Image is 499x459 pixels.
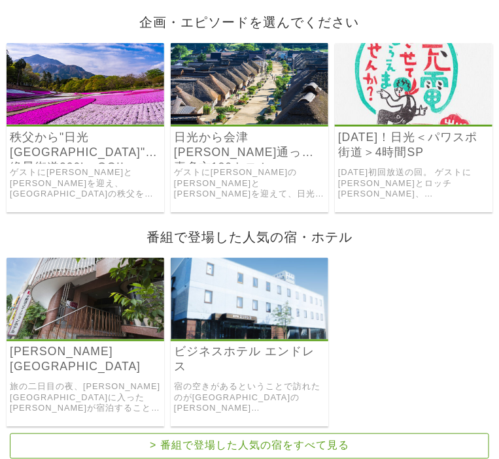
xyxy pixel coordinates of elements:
a: 出川哲朗の充電させてもらえませんか？ 日光から絶景名湯街道120キロ！ 会津若松を通ってゆくぞ喜多方！ ぬおっ！ 品川と光浦ガチで参戦!? ヤバいよ²SP [171,116,328,127]
a: > 番組で登場した人気の宿をすべて見る [10,434,489,459]
img: 出川哲朗の充電させてもらえませんか？ 桜満開の秩父から目指せ“日光東照宮"200キロ! ですが菊地亜美免許とりたてでヤバいよ×2 [7,43,164,125]
a: 出川哲朗の充電させてもらえませんか？ 新春！最強パワスポ街道212㌔！日光東照宮から筑波山ぬけて鹿島神社へ！ですがひぇ～上川隆也が初登場でドッキドキ！中岡も大島もっ！めでたすぎてヤバいよ²SP [335,116,492,127]
img: 出川哲朗の充電させてもらえませんか？ 新春！最強パワスポ街道212㌔！日光東照宮から筑波山ぬけて鹿島神社へ！ですがひぇ～上川隆也が初登場でドッキドキ！中岡も大島もっ！めでたすぎてヤバいよ²SP [335,43,492,125]
a: [DATE]！日光＜パワスポ街道＞4時間SP [338,130,489,160]
a: 日光から会津[PERSON_NAME]通って喜多方120キロ！ [174,130,325,160]
img: 宇都宮ステーションホテル [7,258,164,340]
a: 旅の二日目の夜、[PERSON_NAME][GEOGRAPHIC_DATA]に入った[PERSON_NAME]が宿泊することになったホテルが「[PERSON_NAME][GEOGRAPHIC_D... [10,382,161,415]
a: [DATE]初回放送の回。 ゲストに[PERSON_NAME]とロッチ[PERSON_NAME]、[PERSON_NAME][GEOGRAPHIC_DATA]の[PERSON_NAME]を迎え、... [338,167,489,200]
a: [PERSON_NAME][GEOGRAPHIC_DATA] [10,345,161,375]
img: 出川哲朗の充電させてもらえませんか？ 日光から絶景名湯街道120キロ！ 会津若松を通ってゆくぞ喜多方！ ぬおっ！ 品川と光浦ガチで参戦!? ヤバいよ²SP [171,43,328,125]
a: ゲストに[PERSON_NAME]と[PERSON_NAME]を迎え、[GEOGRAPHIC_DATA]の秩父をスタートし[GEOGRAPHIC_DATA]の[GEOGRAPHIC_DATA]、... [10,167,161,200]
img: ビジネスホテル エンドレス [171,258,328,340]
a: ビジネスホテル エンドレス [174,345,325,375]
a: ゲストに[PERSON_NAME]の[PERSON_NAME]と[PERSON_NAME]を迎えて、日光を出発して会津[PERSON_NAME]を通って喜多方を目指した、[DATE]年秋の旅。 [174,167,325,200]
a: 出川哲朗の充電させてもらえませんか？ 桜満開の秩父から目指せ“日光東照宮"200キロ! ですが菊地亜美免許とりたてでヤバいよ×2 [7,116,164,127]
a: ビジネスホテル エンドレス [171,330,328,341]
a: 宇都宮ステーションホテル [7,330,164,341]
a: 宿の空きがあるということで訪れたのが[GEOGRAPHIC_DATA]の[PERSON_NAME][GEOGRAPHIC_DATA]にある「ビジネスホテル エンドレス」でした。 [PERSON_... [174,382,325,415]
a: 秩父から"日光[GEOGRAPHIC_DATA]"へ絶景街道200kmGO!! [10,130,161,160]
